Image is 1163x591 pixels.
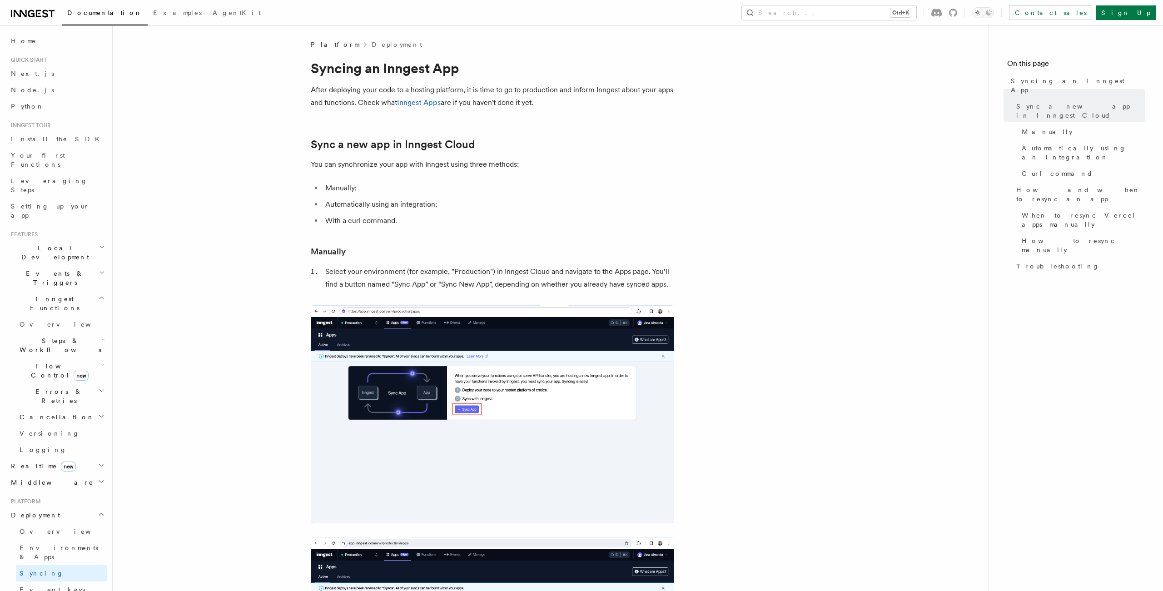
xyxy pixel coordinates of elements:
[11,86,54,94] span: Node.js
[311,138,475,151] a: Sync a new app in Inngest Cloud
[7,231,38,238] span: Features
[7,462,76,471] span: Realtime
[207,3,266,25] a: AgentKit
[20,544,98,561] span: Environments & Apps
[16,316,107,333] a: Overview
[148,3,207,25] a: Examples
[11,36,36,45] span: Home
[7,56,47,64] span: Quick start
[1007,73,1145,98] a: Syncing an Inngest App
[1009,5,1092,20] a: Contact sales
[323,214,674,227] li: With a curl command.
[311,158,674,171] p: You can synchronize your app with Inngest using three methods:
[7,474,107,491] button: Middleware
[16,336,101,354] span: Steps & Workflows
[61,462,76,472] span: new
[890,8,911,17] kbd: Ctrl+K
[1018,124,1145,140] a: Manually
[1096,5,1156,20] a: Sign Up
[1022,236,1145,254] span: How to resync manually
[972,7,994,18] button: Toggle dark mode
[1022,127,1073,136] span: Manually
[7,147,107,173] a: Your first Functions
[1018,140,1145,165] a: Automatically using an integration
[11,70,54,77] span: Next.js
[1016,102,1145,120] span: Sync a new app in Inngest Cloud
[7,507,107,523] button: Deployment
[7,498,41,505] span: Platform
[20,570,64,577] span: Syncing
[16,425,107,442] a: Versioning
[16,383,107,409] button: Errors & Retries
[1007,58,1145,73] h4: On this page
[16,412,94,422] span: Cancellation
[20,528,113,535] span: Overview
[213,9,261,16] span: AgentKit
[7,65,107,82] a: Next.js
[7,82,107,98] a: Node.js
[397,98,441,107] a: Inngest Apps
[323,265,674,291] li: Select your environment (for example, "Production") in Inngest Cloud and navigate to the Apps pag...
[323,198,674,211] li: Automatically using an integration;
[311,40,359,49] span: Platform
[20,321,113,328] span: Overview
[7,294,98,313] span: Inngest Functions
[1013,258,1145,274] a: Troubleshooting
[67,9,142,16] span: Documentation
[1022,144,1145,162] span: Automatically using an integration
[153,9,202,16] span: Examples
[7,265,107,291] button: Events & Triggers
[74,371,89,381] span: new
[1016,185,1145,204] span: How and when to resync an app
[311,305,674,523] img: Inngest Cloud screen with sync App button when you have no apps synced yet
[7,316,107,458] div: Inngest Functions
[11,152,65,168] span: Your first Functions
[7,33,107,49] a: Home
[742,5,916,20] button: Search...Ctrl+K
[1022,169,1093,178] span: Curl command
[7,458,107,474] button: Realtimenew
[1016,262,1099,271] span: Troubleshooting
[16,358,107,383] button: Flow Controlnew
[11,135,105,143] span: Install the SDK
[20,430,80,437] span: Versioning
[16,333,107,358] button: Steps & Workflows
[1013,182,1145,207] a: How and when to resync an app
[7,291,107,316] button: Inngest Functions
[1018,207,1145,233] a: When to resync Vercel apps manually
[311,60,674,76] h1: Syncing an Inngest App
[7,131,107,147] a: Install the SDK
[16,442,107,458] a: Logging
[11,203,89,219] span: Setting up your app
[7,240,107,265] button: Local Development
[16,523,107,540] a: Overview
[7,98,107,114] a: Python
[1013,98,1145,124] a: Sync a new app in Inngest Cloud
[16,565,107,581] a: Syncing
[7,243,99,262] span: Local Development
[20,446,67,453] span: Logging
[7,511,60,520] span: Deployment
[1018,233,1145,258] a: How to resync manually
[16,387,99,405] span: Errors & Retries
[372,40,422,49] a: Deployment
[311,84,674,109] p: After deploying your code to a hosting platform, it is time to go to production and inform Innges...
[16,540,107,565] a: Environments & Apps
[16,409,107,425] button: Cancellation
[7,478,94,487] span: Middleware
[16,362,100,380] span: Flow Control
[1011,76,1145,94] span: Syncing an Inngest App
[11,177,88,194] span: Leveraging Steps
[7,269,99,287] span: Events & Triggers
[311,245,346,258] a: Manually
[7,173,107,198] a: Leveraging Steps
[7,198,107,223] a: Setting up your app
[1022,211,1145,229] span: When to resync Vercel apps manually
[1018,165,1145,182] a: Curl command
[323,182,674,194] li: Manually;
[7,122,51,129] span: Inngest tour
[11,103,44,110] span: Python
[62,3,148,25] a: Documentation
